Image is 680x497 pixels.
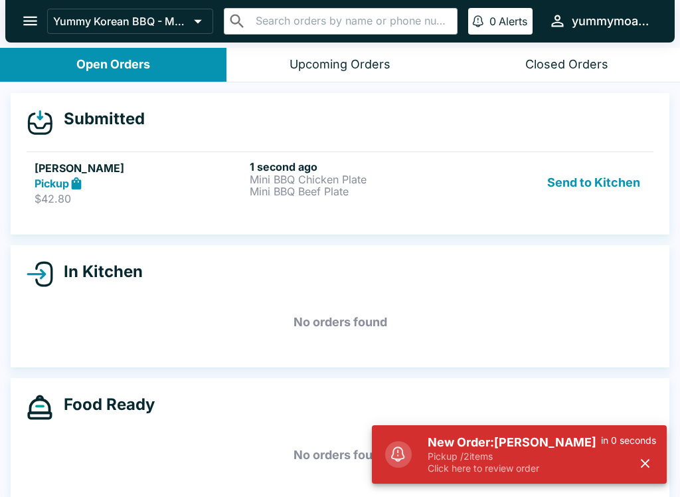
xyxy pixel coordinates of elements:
[542,160,645,206] button: Send to Kitchen
[428,462,601,474] p: Click here to review order
[27,151,653,214] a: [PERSON_NAME]Pickup$42.801 second agoMini BBQ Chicken PlateMini BBQ Beef PlateSend to Kitchen
[27,431,653,479] h5: No orders found
[76,57,150,72] div: Open Orders
[489,15,496,28] p: 0
[250,173,460,185] p: Mini BBQ Chicken Plate
[53,15,189,28] p: Yummy Korean BBQ - Moanalua
[525,57,608,72] div: Closed Orders
[53,395,155,415] h4: Food Ready
[13,4,47,38] button: open drawer
[47,9,213,34] button: Yummy Korean BBQ - Moanalua
[27,298,653,346] h5: No orders found
[252,12,452,31] input: Search orders by name or phone number
[250,185,460,197] p: Mini BBQ Beef Plate
[35,160,244,176] h5: [PERSON_NAME]
[543,7,659,35] button: yummymoanalua
[53,109,145,129] h4: Submitted
[35,192,244,205] p: $42.80
[428,450,601,462] p: Pickup / 2 items
[499,15,527,28] p: Alerts
[290,57,390,72] div: Upcoming Orders
[250,160,460,173] h6: 1 second ago
[601,435,656,447] p: in 0 seconds
[53,262,143,282] h4: In Kitchen
[35,177,69,190] strong: Pickup
[428,435,601,450] h5: New Order: [PERSON_NAME]
[572,13,653,29] div: yummymoanalua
